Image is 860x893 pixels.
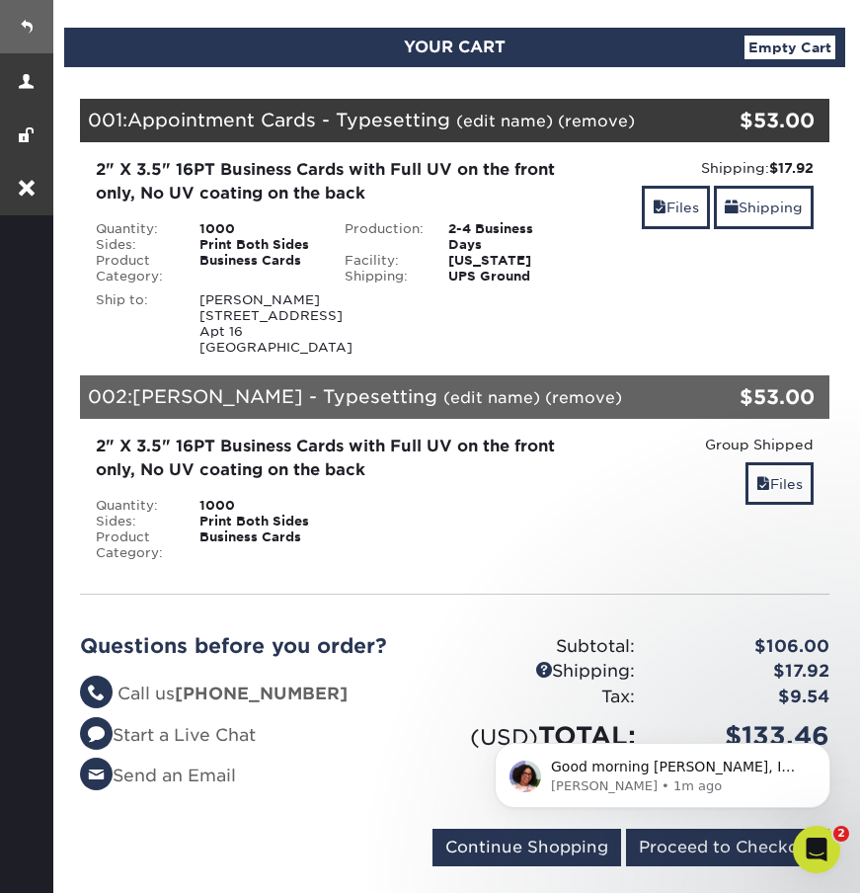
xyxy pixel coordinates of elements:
[650,634,844,660] div: $106.00
[433,253,579,269] div: [US_STATE]
[330,269,433,284] div: Shipping:
[80,682,440,707] li: Call us
[80,375,705,419] div: 002:
[81,221,185,237] div: Quantity:
[96,158,565,205] div: 2" X 3.5" 16PT Business Cards with Full UV on the front only, No UV coating on the back
[705,382,816,412] div: $53.00
[80,725,256,745] a: Start a Live Chat
[650,659,844,685] div: $17.92
[185,498,330,514] div: 1000
[650,685,844,710] div: $9.54
[80,766,236,785] a: Send an Email
[745,462,814,505] a: Files
[455,634,650,660] div: Subtotal:
[175,684,348,703] strong: [PHONE_NUMBER]
[81,514,185,529] div: Sides:
[185,221,330,237] div: 1000
[185,292,330,356] div: [PERSON_NAME] [STREET_ADDRESS] Apt 16 [GEOGRAPHIC_DATA]
[793,826,840,873] iframe: Intercom live chat
[756,476,770,492] span: files
[433,221,579,253] div: 2-4 Business Days
[833,826,849,842] span: 2
[5,833,168,886] iframe: Google Customer Reviews
[432,829,621,866] input: Continue Shopping
[594,158,814,178] div: Shipping:
[626,829,829,866] input: Proceed to Checkout
[725,200,739,215] span: shipping
[330,253,433,269] div: Facility:
[642,186,710,228] a: Files
[404,38,506,56] span: YOUR CART
[455,659,650,685] div: Shipping:
[705,106,816,135] div: $53.00
[185,514,330,529] div: Print Both Sides
[465,701,860,840] iframe: Intercom notifications message
[185,529,330,561] div: Business Cards
[433,269,579,284] div: UPS Ground
[558,112,635,130] a: (remove)
[96,435,565,482] div: 2" X 3.5" 16PT Business Cards with Full UV on the front only, No UV coating on the back
[81,498,185,514] div: Quantity:
[132,385,437,407] span: [PERSON_NAME] - Typesetting
[330,221,433,253] div: Production:
[653,200,666,215] span: files
[80,99,705,142] div: 001:
[81,237,185,253] div: Sides:
[81,292,185,356] div: Ship to:
[185,237,330,253] div: Print Both Sides
[456,112,553,130] a: (edit name)
[127,109,450,130] span: Appointment Cards - Typesetting
[594,435,814,454] div: Group Shipped
[81,253,185,284] div: Product Category:
[81,529,185,561] div: Product Category:
[80,634,440,658] h2: Questions before you order?
[714,186,814,228] a: Shipping
[744,36,835,59] a: Empty Cart
[185,253,330,284] div: Business Cards
[545,388,622,407] a: (remove)
[769,160,814,176] strong: $17.92
[455,685,650,710] div: Tax:
[443,388,540,407] a: (edit name)
[455,717,650,755] div: TOTAL:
